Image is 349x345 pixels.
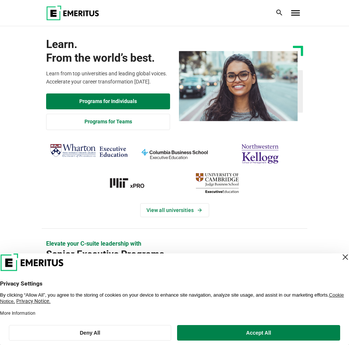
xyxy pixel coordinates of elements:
[221,141,299,167] img: northwestern-kellogg
[46,51,170,65] span: From the world’s best.
[46,248,277,260] h2: Senior Executive Programs
[140,203,209,217] a: View Universities
[135,141,214,167] img: columbia-business-school
[93,170,171,196] img: MIT xPRO
[46,37,170,65] h1: Learn.
[50,141,128,160] img: Wharton Executive Education
[46,240,303,248] p: Elevate your C-suite leadership with
[93,170,171,196] a: MIT-xPRO
[179,51,298,121] img: Learn from the world's best
[46,93,170,110] a: Explore Programs
[178,170,256,196] img: cambridge-judge-business-school
[46,114,170,130] a: Explore for Business
[46,69,170,86] p: Learn from top universities and leading global voices. Accelerate your career transformation [DATE].
[291,10,300,16] button: Toggle Menu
